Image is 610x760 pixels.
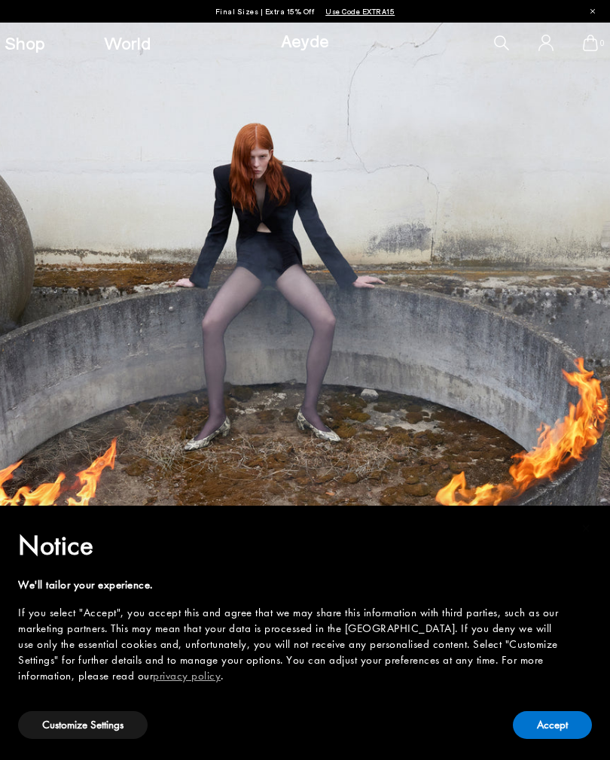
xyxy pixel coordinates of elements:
[568,510,604,546] button: Close this notice
[581,516,591,540] span: ×
[18,711,148,739] button: Customize Settings
[18,605,568,684] div: If you select "Accept", you accept this and agree that we may share this information with third p...
[513,711,592,739] button: Accept
[18,577,568,593] div: We'll tailor your experience.
[18,526,568,565] h2: Notice
[153,668,221,683] a: privacy policy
